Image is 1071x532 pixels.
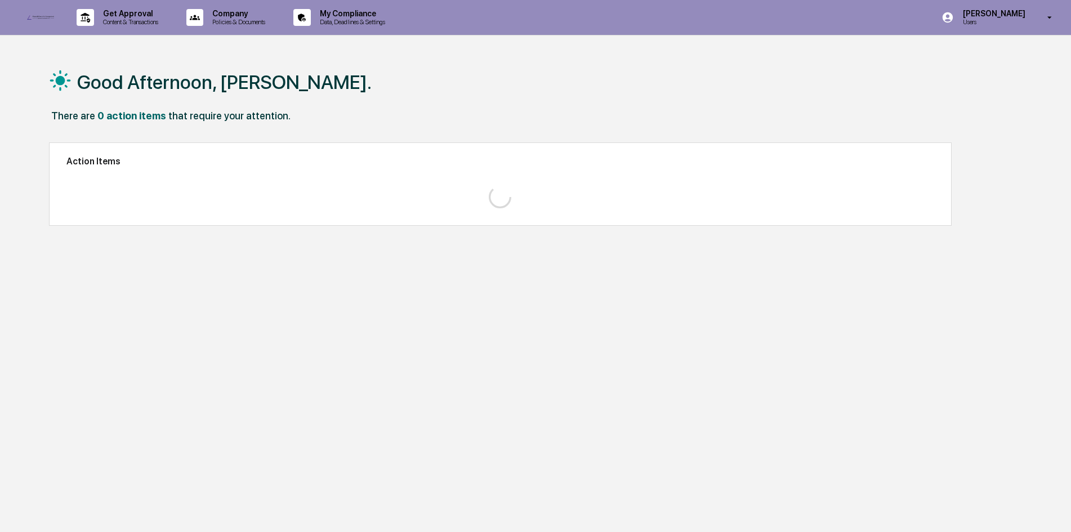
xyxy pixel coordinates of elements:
[203,18,271,26] p: Policies & Documents
[954,9,1031,18] p: [PERSON_NAME]
[77,71,372,93] h1: Good Afternoon, [PERSON_NAME].
[94,9,164,18] p: Get Approval
[954,18,1031,26] p: Users
[168,110,291,122] div: that require your attention.
[66,156,934,167] h2: Action Items
[51,110,95,122] div: There are
[203,9,271,18] p: Company
[311,18,391,26] p: Data, Deadlines & Settings
[27,15,54,20] img: logo
[94,18,164,26] p: Content & Transactions
[311,9,391,18] p: My Compliance
[97,110,166,122] div: 0 action items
